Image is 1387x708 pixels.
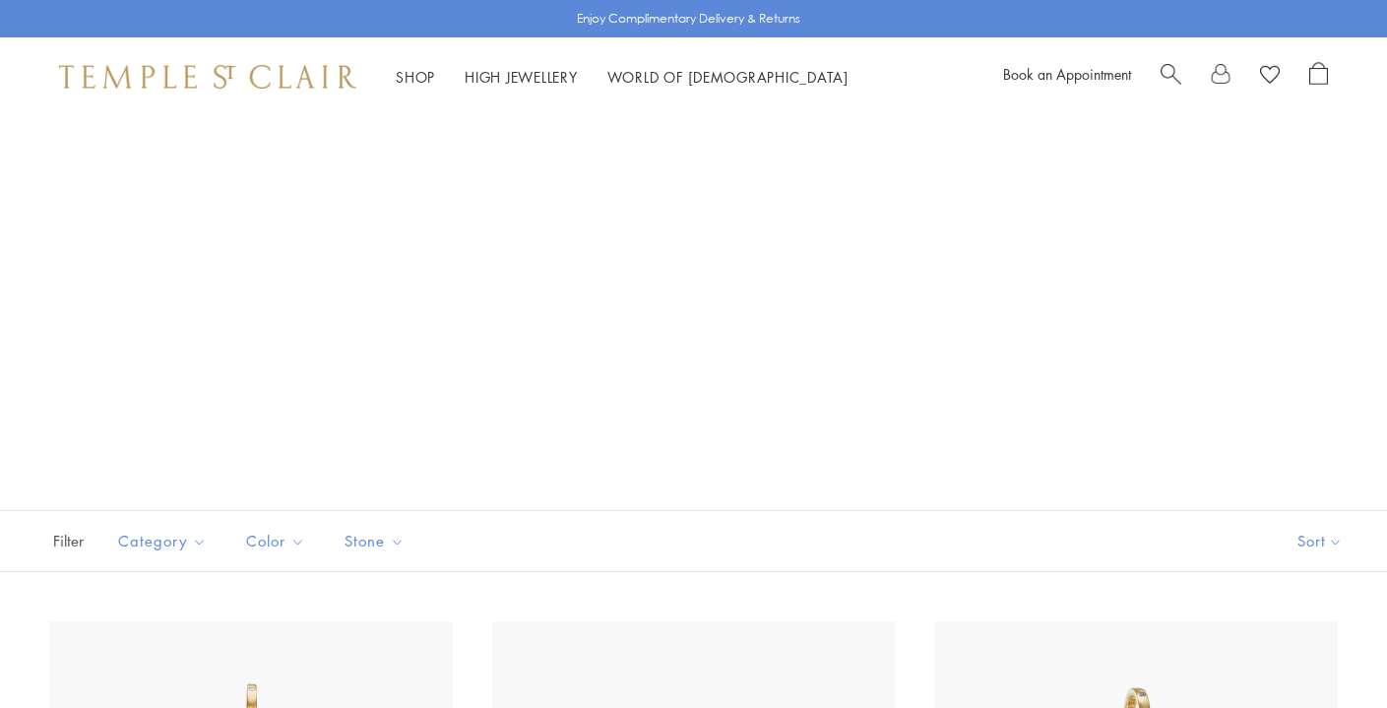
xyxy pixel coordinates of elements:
button: Show sort by [1253,511,1387,571]
button: Color [231,519,320,563]
button: Category [103,519,221,563]
img: Temple St. Clair [59,65,356,89]
iframe: Gorgias live chat messenger [1289,615,1367,688]
span: Color [236,529,320,553]
p: Enjoy Complimentary Delivery & Returns [577,9,800,29]
a: High JewelleryHigh Jewellery [465,67,578,87]
a: Open Shopping Bag [1309,62,1328,92]
a: World of [DEMOGRAPHIC_DATA]World of [DEMOGRAPHIC_DATA] [607,67,849,87]
span: Stone [335,529,419,553]
button: Stone [330,519,419,563]
a: ShopShop [396,67,435,87]
nav: Main navigation [396,65,849,90]
a: View Wishlist [1260,62,1280,92]
a: Search [1161,62,1181,92]
span: Category [108,529,221,553]
a: Book an Appointment [1003,64,1131,84]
